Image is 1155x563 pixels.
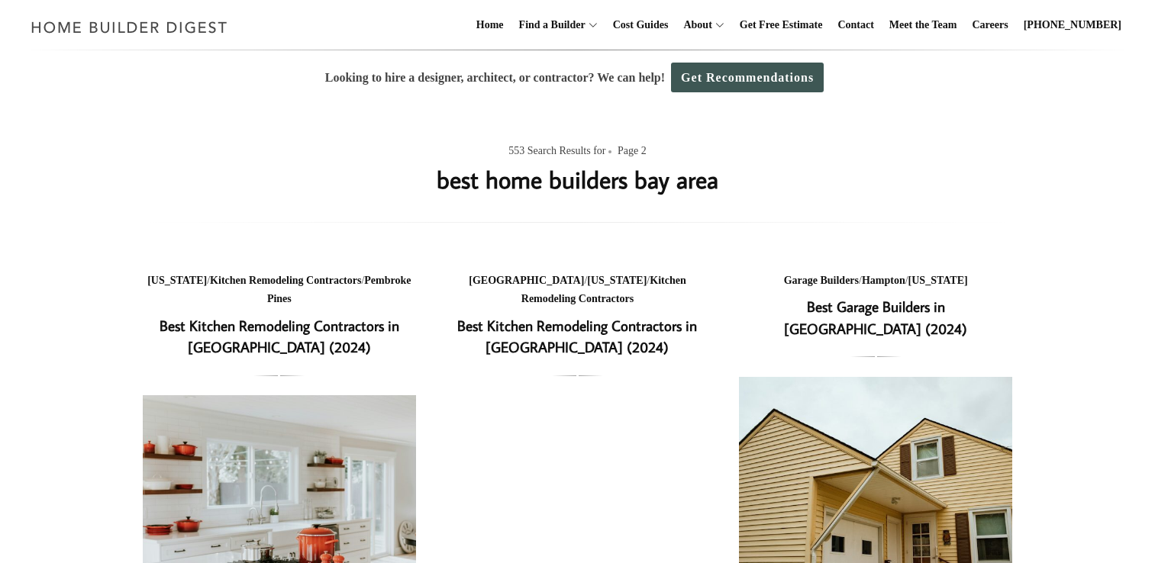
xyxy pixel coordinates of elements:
span: Page 2 [618,142,647,161]
a: Best Kitchen Remodeling Contractors in [GEOGRAPHIC_DATA] (2024) [457,316,697,357]
img: Home Builder Digest [24,12,234,42]
div: / / [440,272,715,309]
a: [GEOGRAPHIC_DATA] [469,275,584,286]
a: [US_STATE] [587,275,647,286]
a: Hampton [862,275,905,286]
a: Kitchen Remodeling Contractors [210,275,361,286]
a: About [677,1,711,50]
a: Get Free Estimate [734,1,829,50]
a: [PHONE_NUMBER] [1018,1,1128,50]
a: Best Kitchen Remodeling Contractors in [GEOGRAPHIC_DATA] (2024) [160,316,399,357]
h1: best home builders bay area [437,161,718,198]
a: Kitchen Remodeling Contractors [521,275,686,305]
div: / / [143,272,417,309]
a: Get Recommendations [671,63,824,92]
a: [US_STATE] [147,275,207,286]
a: Find a Builder [513,1,586,50]
a: Meet the Team [883,1,963,50]
div: / / [739,272,1013,291]
a: Cost Guides [607,1,675,50]
a: Garage Builders [784,275,859,286]
a: Best Garage Builders in [GEOGRAPHIC_DATA] (2024) [784,297,967,338]
span: 553 Search Results for [508,142,615,161]
a: Careers [966,1,1015,50]
a: [US_STATE] [908,275,968,286]
a: Contact [831,1,879,50]
a: Home [470,1,510,50]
